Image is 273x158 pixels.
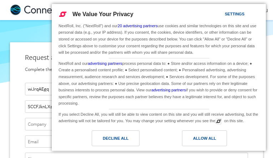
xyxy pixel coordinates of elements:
[88,61,122,66] a: advertising partners
[57,58,261,107] div: NextRoll and our process personal data to: ● Store and/or access information on a device; ● Creat...
[25,100,248,113] input: Last name
[57,22,261,57] div: NextRoll, Inc. ("NextRoll") and our use cookies and similar technologies on this site and use per...
[159,130,262,150] a: Allow All
[103,134,128,142] div: Decline All
[225,10,244,18] div: Settings
[25,66,248,73] div: Complete the form below and someone from our team will be in touch shortly
[212,8,229,21] a: Settings
[118,24,158,28] a: 20 advertising partners
[25,52,248,62] div: Request a
[25,135,248,148] input: Email
[25,83,248,95] input: First name
[57,109,261,125] div: If you select Decline All, you will still be able to view content on this site and you will still...
[193,134,216,142] div: Allow All
[56,130,159,150] a: Decline All
[25,118,248,130] input: Company
[72,11,133,17] span: We Value Your Privacy
[151,88,186,92] a: advertising partners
